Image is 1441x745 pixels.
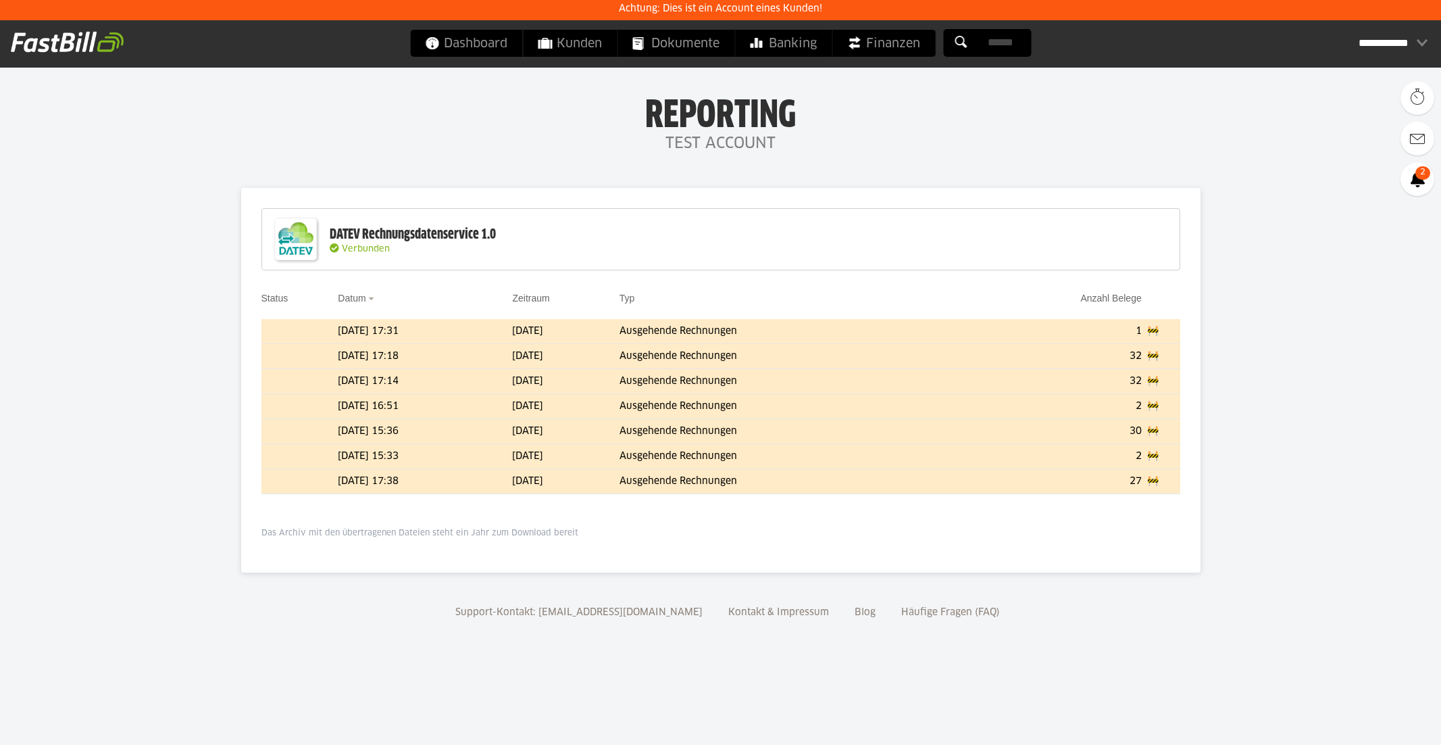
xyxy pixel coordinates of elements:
[620,319,957,344] td: Ausgehende Rechnungen
[368,297,377,300] img: sort_desc.gif
[512,419,619,444] td: [DATE]
[1147,444,1180,469] td: 🚧
[620,444,957,469] td: Ausgehende Rechnungen
[620,344,957,369] td: Ausgehende Rechnungen
[896,608,1005,617] a: Häufige Fragen (FAQ)
[735,30,832,57] a: Banking
[1336,704,1427,738] iframe: Öffnet ein Widget, in dem Sie weitere Informationen finden
[1147,469,1180,494] td: 🚧
[957,469,1147,494] td: 27
[338,394,512,419] td: [DATE] 16:51
[957,444,1147,469] td: 2
[620,419,957,444] td: Ausgehende Rechnungen
[338,344,512,369] td: [DATE] 17:18
[338,469,512,494] td: [DATE] 17:38
[1147,369,1180,394] td: 🚧
[135,95,1306,130] h1: Reporting
[261,528,1180,539] p: Das Archiv mit den übertragenen Dateien steht ein Jahr zum Download bereit
[11,31,124,53] img: fastbill_logo_white.png
[269,212,323,266] img: DATEV-Datenservice Logo
[261,293,288,304] a: Status
[342,245,390,254] span: Verbunden
[512,369,619,394] td: [DATE]
[957,419,1147,444] td: 30
[512,469,619,494] td: [DATE]
[957,394,1147,419] td: 2
[512,344,619,369] td: [DATE]
[451,608,707,617] a: Support-Kontakt: [EMAIL_ADDRESS][DOMAIN_NAME]
[1147,319,1180,344] td: 🚧
[512,394,619,419] td: [DATE]
[512,444,619,469] td: [DATE]
[338,419,512,444] td: [DATE] 15:36
[957,344,1147,369] td: 32
[832,30,935,57] a: Finanzen
[425,30,507,57] span: Dashboard
[538,30,602,57] span: Kunden
[724,608,834,617] a: Kontakt & Impressum
[1147,419,1180,444] td: 🚧
[847,30,920,57] span: Finanzen
[620,394,957,419] td: Ausgehende Rechnungen
[1400,162,1434,196] a: 2
[1147,394,1180,419] td: 🚧
[512,319,619,344] td: [DATE]
[620,369,957,394] td: Ausgehende Rechnungen
[617,30,734,57] a: Dokumente
[512,293,549,304] a: Zeitraum
[620,469,957,494] td: Ausgehende Rechnungen
[1147,344,1180,369] td: 🚧
[1415,166,1430,180] span: 2
[338,369,512,394] td: [DATE] 17:14
[338,444,512,469] td: [DATE] 15:33
[620,293,635,304] a: Typ
[410,30,522,57] a: Dashboard
[850,608,880,617] a: Blog
[523,30,617,57] a: Kunden
[750,30,817,57] span: Banking
[338,293,365,304] a: Datum
[957,369,1147,394] td: 32
[632,30,719,57] span: Dokumente
[338,319,512,344] td: [DATE] 17:31
[1080,293,1141,304] a: Anzahl Belege
[330,226,496,243] div: DATEV Rechnungsdatenservice 1.0
[957,319,1147,344] td: 1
